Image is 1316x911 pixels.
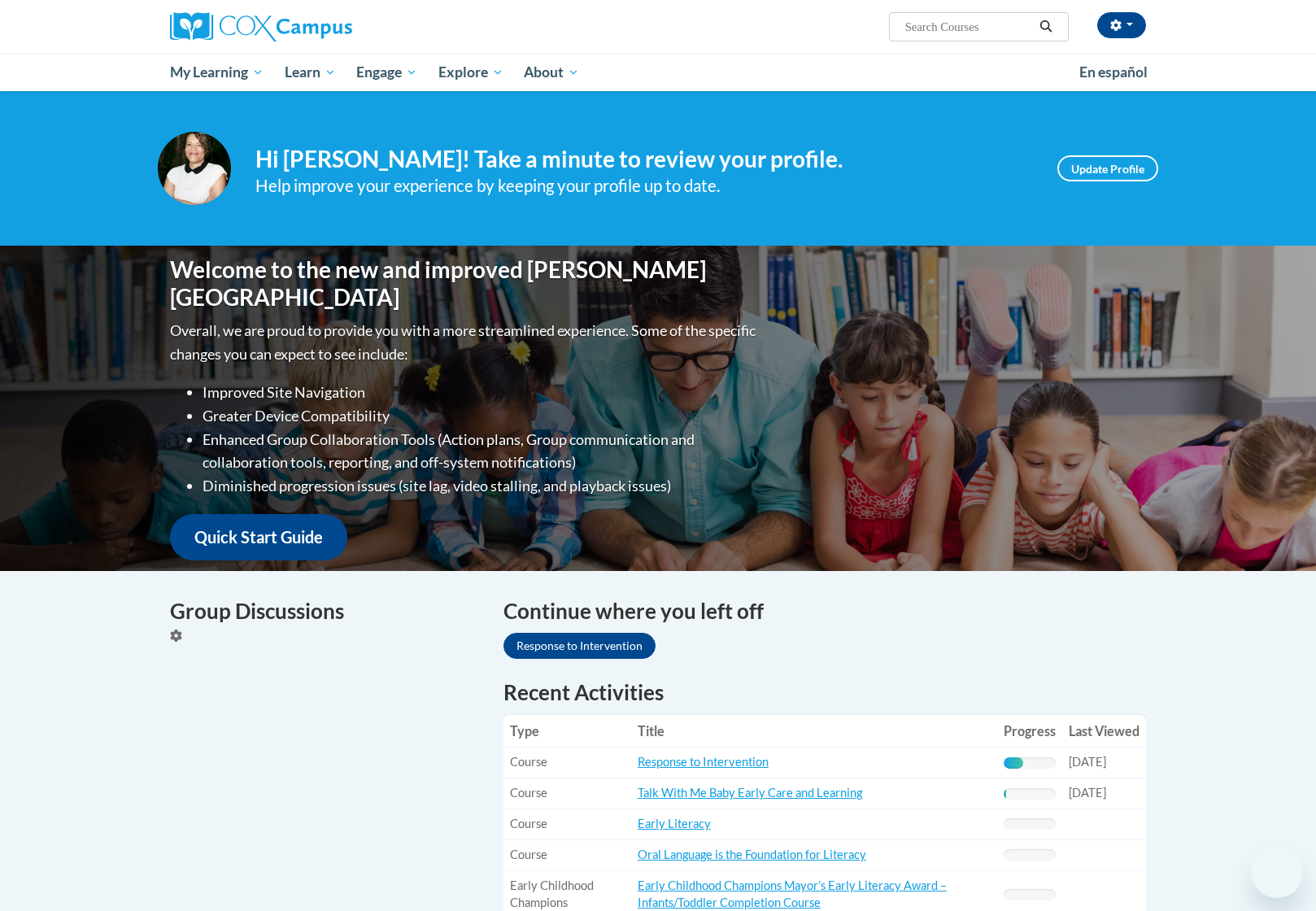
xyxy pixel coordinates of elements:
[631,715,997,748] th: Title
[638,878,947,909] a: Early Childhood Champions Mayor’s Early Literacy Award – Infants/Toddler Completion Course
[1251,846,1303,898] iframe: Button to launch messaging window
[203,474,760,498] li: Diminished progression issues (site lag, video stalling, and playback issues)
[1069,755,1106,769] span: [DATE]
[170,514,347,560] a: Quick Start Guide
[510,755,547,769] span: Course
[428,54,514,91] a: Explore
[638,786,862,800] a: Talk With Me Baby Early Care and Learning
[274,54,346,91] a: Learn
[170,12,352,41] img: Cox Campus
[638,755,769,769] a: Response to Intervention
[203,428,760,475] li: Enhanced Group Collaboration Tools (Action plans, Group communication and collaboration tools, re...
[285,63,336,82] span: Learn
[1034,17,1058,37] button: Search
[1057,155,1158,181] a: Update Profile
[510,817,547,830] span: Course
[503,715,631,748] th: Type
[1069,55,1158,89] a: En español
[510,786,547,800] span: Course
[1069,786,1106,800] span: [DATE]
[638,848,866,861] a: Oral Language is the Foundation for Literacy
[346,54,428,91] a: Engage
[158,132,231,205] img: Profile Image
[904,17,1034,37] input: Search Courses
[203,404,760,428] li: Greater Device Compatibility
[170,319,760,366] p: Overall, we are proud to provide you with a more streamlined experience. Some of the specific cha...
[438,63,503,82] span: Explore
[524,63,579,82] span: About
[1004,757,1023,769] div: Progress, %
[503,595,1146,627] h4: Continue where you left off
[1097,12,1146,38] button: Account Settings
[503,633,656,659] a: Response to Intervention
[170,63,264,82] span: My Learning
[170,12,479,41] a: Cox Campus
[510,848,547,861] span: Course
[638,817,711,830] a: Early Literacy
[510,878,594,909] span: Early Childhood Champions
[1079,63,1148,81] span: En español
[159,54,274,91] a: My Learning
[356,63,417,82] span: Engage
[255,146,1033,173] h4: Hi [PERSON_NAME]! Take a minute to review your profile.
[514,54,590,91] a: About
[146,54,1170,91] div: Main menu
[1062,715,1146,748] th: Last Viewed
[1004,788,1006,800] div: Progress, %
[203,381,760,404] li: Improved Site Navigation
[255,172,1033,199] div: Help improve your experience by keeping your profile up to date.
[997,715,1062,748] th: Progress
[170,595,479,627] h4: Group Discussions
[503,678,1146,707] h1: Recent Activities
[170,256,760,311] h1: Welcome to the new and improved [PERSON_NAME][GEOGRAPHIC_DATA]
